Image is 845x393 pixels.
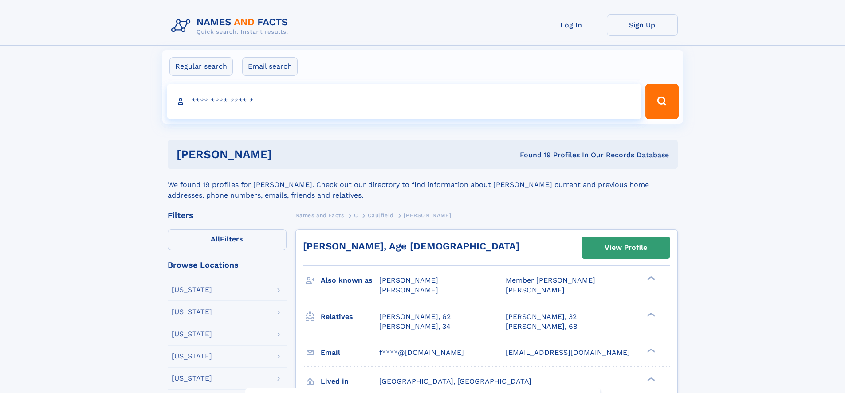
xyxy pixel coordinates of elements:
label: Email search [242,57,298,76]
div: View Profile [605,237,647,258]
span: [PERSON_NAME] [506,286,565,294]
div: [US_STATE] [172,353,212,360]
span: [PERSON_NAME] [379,276,438,284]
span: C [354,212,358,218]
div: [US_STATE] [172,308,212,315]
div: Filters [168,211,287,219]
div: ❯ [645,376,656,382]
span: All [211,235,220,243]
label: Filters [168,229,287,250]
span: [EMAIL_ADDRESS][DOMAIN_NAME] [506,348,630,357]
div: [US_STATE] [172,331,212,338]
div: ❯ [645,347,656,353]
a: [PERSON_NAME], Age [DEMOGRAPHIC_DATA] [303,241,519,252]
h3: Relatives [321,309,379,324]
a: Names and Facts [295,210,344,221]
span: [PERSON_NAME] [379,286,438,294]
a: Log In [536,14,607,36]
a: Sign Up [607,14,678,36]
span: [PERSON_NAME] [404,212,451,218]
span: [GEOGRAPHIC_DATA], [GEOGRAPHIC_DATA] [379,377,531,385]
a: Caulfield [368,210,393,221]
a: [PERSON_NAME], 68 [506,322,578,331]
div: ❯ [645,276,656,281]
div: ❯ [645,311,656,317]
div: [US_STATE] [172,375,212,382]
input: search input [167,84,642,119]
div: Found 19 Profiles In Our Records Database [396,150,669,160]
div: Browse Locations [168,261,287,269]
img: Logo Names and Facts [168,14,295,38]
button: Search Button [645,84,678,119]
label: Regular search [169,57,233,76]
div: We found 19 profiles for [PERSON_NAME]. Check out our directory to find information about [PERSON... [168,169,678,201]
span: Caulfield [368,212,393,218]
a: [PERSON_NAME], 32 [506,312,577,322]
a: C [354,210,358,221]
h1: [PERSON_NAME] [177,149,396,160]
a: View Profile [582,237,670,258]
div: [US_STATE] [172,286,212,293]
span: Member [PERSON_NAME] [506,276,595,284]
h3: Also known as [321,273,379,288]
a: [PERSON_NAME], 34 [379,322,451,331]
a: [PERSON_NAME], 62 [379,312,451,322]
h3: Email [321,345,379,360]
h3: Lived in [321,374,379,389]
